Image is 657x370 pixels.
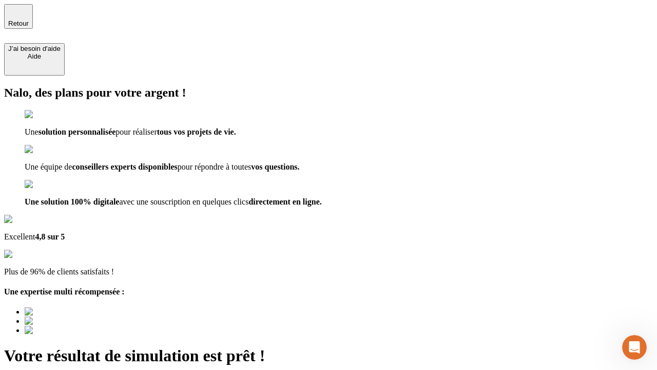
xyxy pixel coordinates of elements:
[157,127,236,136] span: tous vos projets de vie.
[8,20,29,27] span: Retour
[178,162,252,171] span: pour répondre à toutes
[38,127,116,136] span: solution personnalisée
[4,4,33,29] button: Retour
[35,232,65,241] span: 4,8 sur 5
[25,145,69,154] img: checkmark
[251,162,299,171] span: vos questions.
[4,86,653,100] h2: Nalo, des plans pour votre argent !
[8,52,61,60] div: Aide
[4,346,653,365] h1: Votre résultat de simulation est prêt !
[8,45,61,52] div: J’ai besoin d'aide
[25,307,120,317] img: Best savings advice award
[25,127,38,136] span: Une
[25,110,69,119] img: checkmark
[4,250,55,259] img: reviews stars
[622,335,647,360] iframe: Intercom live chat
[4,267,653,276] p: Plus de 96% de clients satisfaits !
[72,162,177,171] span: conseillers experts disponibles
[25,162,72,171] span: Une équipe de
[25,180,69,189] img: checkmark
[25,326,120,335] img: Best savings advice award
[248,197,321,206] span: directement en ligne.
[119,197,248,206] span: avec une souscription en quelques clics
[25,317,120,326] img: Best savings advice award
[4,43,65,76] button: J’ai besoin d'aideAide
[115,127,157,136] span: pour réaliser
[4,215,64,224] img: Google Review
[4,232,35,241] span: Excellent
[4,287,653,297] h4: Une expertise multi récompensée :
[25,197,119,206] span: Une solution 100% digitale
